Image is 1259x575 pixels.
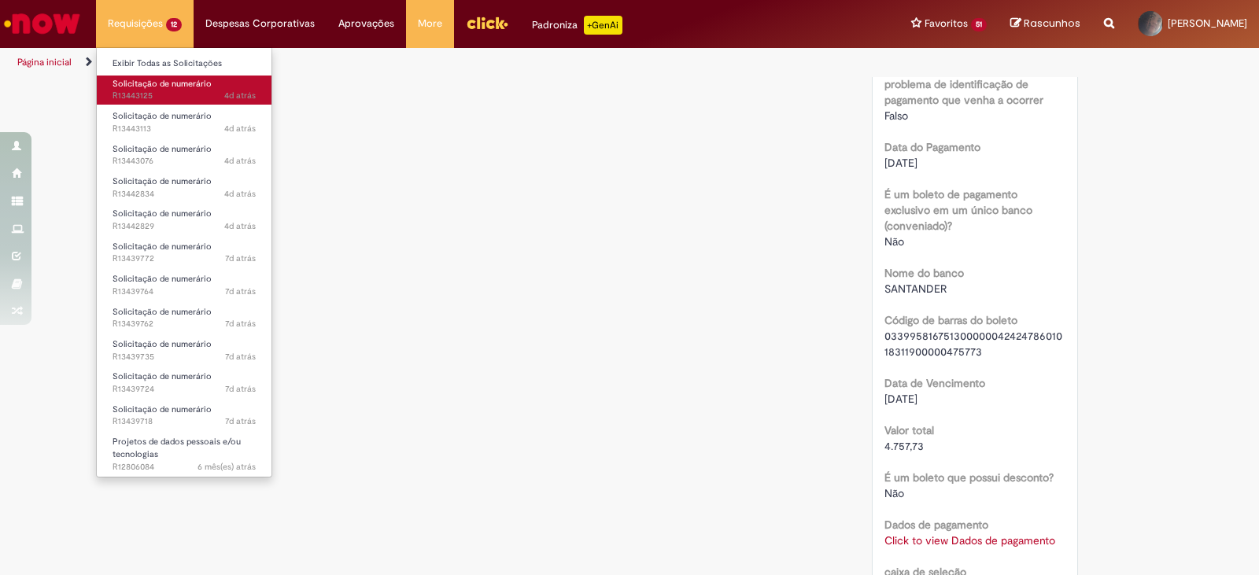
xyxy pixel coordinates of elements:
span: 51 [971,18,987,31]
span: Solicitação de numerário [113,273,212,285]
span: Solicitação de numerário [113,241,212,252]
ul: Trilhas de página [12,48,828,77]
span: Rascunhos [1024,16,1080,31]
span: 7d atrás [225,351,256,363]
a: Aberto R13439772 : Solicitação de numerário [97,238,271,267]
span: 7d atrás [225,252,256,264]
span: Não [884,486,904,500]
span: Solicitação de numerário [113,404,212,415]
p: +GenAi [584,16,622,35]
b: Valor total [884,423,934,437]
b: Data de Vencimento [884,376,985,390]
b: É um boleto de pagamento exclusivo em um único banco (conveniado)? [884,187,1032,233]
span: Solicitação de numerário [113,175,212,187]
span: Solicitação de numerário [113,143,212,155]
a: Aberto R13443125 : Solicitação de numerário [97,76,271,105]
span: R13442829 [113,220,256,233]
a: Aberto R13443076 : Solicitação de numerário [97,141,271,170]
time: 22/08/2025 12:37:16 [225,286,256,297]
span: 12 [166,18,182,31]
span: Despesas Corporativas [205,16,315,31]
a: Aberto R13442829 : Solicitação de numerário [97,205,271,234]
b: Código de barras do boleto [884,313,1017,327]
a: Aberto R13439735 : Solicitação de numerário [97,336,271,365]
span: 4d atrás [224,188,256,200]
span: 7d atrás [225,383,256,395]
span: 6 mês(es) atrás [198,461,256,473]
span: Solicitação de numerário [113,78,212,90]
span: R13439735 [113,351,256,363]
time: 25/08/2025 09:38:17 [224,155,256,167]
span: [DATE] [884,392,917,406]
span: 7d atrás [225,286,256,297]
a: Página inicial [17,56,72,68]
time: 22/08/2025 12:29:23 [225,351,256,363]
time: 22/08/2025 12:26:38 [225,383,256,395]
a: Rascunhos [1010,17,1080,31]
span: 7d atrás [225,415,256,427]
div: Padroniza [532,16,622,35]
span: Solicitação de numerário [113,370,212,382]
b: Nome do banco [884,266,964,280]
span: R13439724 [113,383,256,396]
img: ServiceNow [2,8,83,39]
span: 03399581675130000004242478601018311900000475773 [884,329,1062,359]
span: 4d atrás [224,155,256,167]
time: 25/08/2025 09:44:26 [224,123,256,135]
span: R12806084 [113,461,256,474]
span: SANTANDER [884,282,947,296]
span: 4d atrás [224,90,256,101]
span: Solicitação de numerário [113,306,212,318]
span: Projetos de dados pessoais e/ou tecnologias [113,436,241,460]
span: Aprovações [338,16,394,31]
a: Aberto R13439718 : Solicitação de numerário [97,401,271,430]
span: R13442834 [113,188,256,201]
b: Data do Pagamento [884,140,980,154]
a: Exibir Todas as Solicitações [97,55,271,72]
a: Aberto R13439762 : Solicitação de numerário [97,304,271,333]
time: 25/08/2025 09:46:04 [224,90,256,101]
img: click_logo_yellow_360x200.png [466,11,508,35]
span: Falso [884,109,908,123]
a: Aberto R13439724 : Solicitação de numerário [97,368,271,397]
span: [DATE] [884,156,917,170]
span: Solicitação de numerário [113,110,212,122]
span: 7d atrás [225,318,256,330]
span: Não [884,234,904,249]
span: Requisições [108,16,163,31]
b: Dados de pagamento [884,518,988,532]
a: Aberto R13442834 : Solicitação de numerário [97,173,271,202]
a: Aberto R12806084 : Projetos de dados pessoais e/ou tecnologias [97,433,271,467]
a: Click to view Dados de pagamento [884,533,1055,547]
span: R13439764 [113,286,256,298]
ul: Requisições [96,47,272,477]
span: More [418,16,442,31]
span: Solicitação de numerário [113,338,212,350]
time: 13/03/2025 14:10:38 [198,461,256,473]
span: 4d atrás [224,123,256,135]
span: R13439762 [113,318,256,330]
time: 22/08/2025 12:36:15 [225,318,256,330]
b: É um boleto que possui desconto? [884,470,1054,485]
span: R13439718 [113,415,256,428]
span: R13443125 [113,90,256,102]
time: 22/08/2025 12:39:14 [225,252,256,264]
a: Aberto R13443113 : Solicitação de numerário [97,108,271,137]
span: R13439772 [113,252,256,265]
a: Aberto R13439764 : Solicitação de numerário [97,271,271,300]
span: R13443076 [113,155,256,168]
span: Solicitação de numerário [113,208,212,219]
time: 22/08/2025 12:25:38 [225,415,256,427]
span: R13443113 [113,123,256,135]
span: 4d atrás [224,220,256,232]
span: Favoritos [925,16,968,31]
span: [PERSON_NAME] [1168,17,1247,30]
span: 4.757,73 [884,439,924,453]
